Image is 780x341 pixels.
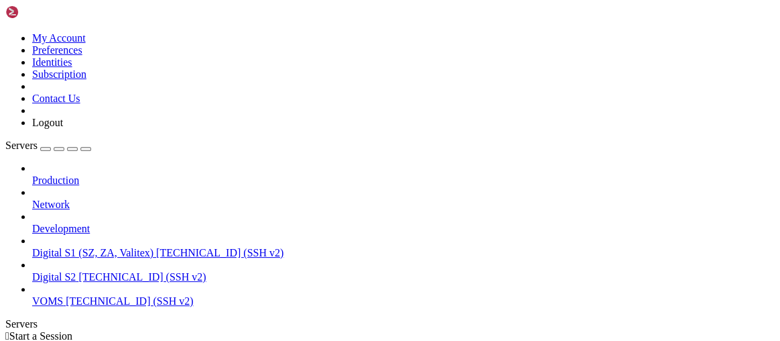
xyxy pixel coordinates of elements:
[32,93,80,104] a: Contact Us
[5,318,775,330] div: Servers
[32,223,90,234] span: Development
[5,5,82,19] img: Shellngn
[32,271,775,283] a: Digital S2 [TECHNICAL_ID] (SSH v2)
[32,44,82,56] a: Preferences
[32,271,76,283] span: Digital S2
[32,56,72,68] a: Identities
[66,295,193,307] span: [TECHNICAL_ID] (SSH v2)
[32,187,775,211] li: Network
[32,295,775,307] a: VOMS [TECHNICAL_ID] (SSH v2)
[32,175,79,186] span: Production
[32,117,63,128] a: Logout
[78,271,206,283] span: [TECHNICAL_ID] (SSH v2)
[32,295,63,307] span: VOMS
[5,140,38,151] span: Servers
[32,283,775,307] li: VOMS [TECHNICAL_ID] (SSH v2)
[32,199,70,210] span: Network
[32,211,775,235] li: Development
[32,175,775,187] a: Production
[32,235,775,259] li: Digital S1 (SZ, ZA, Valitex) [TECHNICAL_ID] (SSH v2)
[32,247,775,259] a: Digital S1 (SZ, ZA, Valitex) [TECHNICAL_ID] (SSH v2)
[32,199,775,211] a: Network
[32,68,86,80] a: Subscription
[5,140,91,151] a: Servers
[32,259,775,283] li: Digital S2 [TECHNICAL_ID] (SSH v2)
[32,247,153,258] span: Digital S1 (SZ, ZA, Valitex)
[32,223,775,235] a: Development
[32,32,86,44] a: My Account
[156,247,283,258] span: [TECHNICAL_ID] (SSH v2)
[32,162,775,187] li: Production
